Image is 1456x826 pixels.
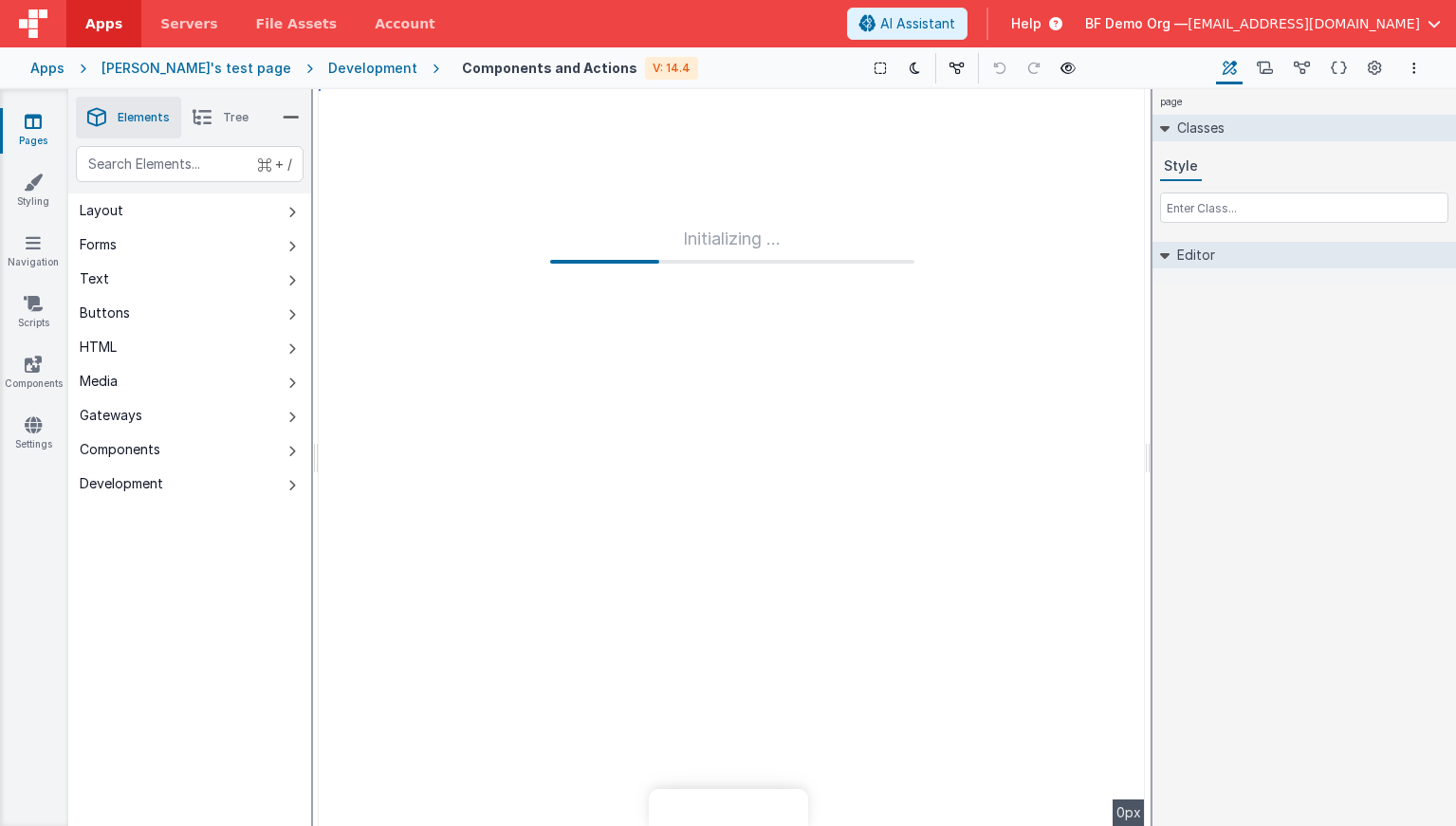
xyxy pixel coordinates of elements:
[68,296,311,330] button: Buttons
[160,14,217,33] span: Servers
[223,110,249,125] span: Tree
[85,14,122,33] span: Apps
[68,262,311,296] button: Text
[80,269,109,288] div: Text
[80,372,118,391] div: Media
[319,89,1145,826] div: -->
[68,330,311,364] button: HTML
[68,398,311,432] button: Gateways
[1403,57,1426,80] button: Options
[1085,14,1188,33] span: BF Demo Org —
[101,59,291,78] div: [PERSON_NAME]'s test page
[80,406,142,425] div: Gateways
[462,61,637,75] h4: Components and Actions
[880,14,955,33] span: AI Assistant
[80,474,163,493] div: Development
[30,59,65,78] div: Apps
[80,303,130,322] div: Buttons
[1011,14,1041,33] span: Help
[1160,193,1448,223] input: Enter Class...
[645,57,698,80] div: V: 14.4
[80,235,117,254] div: Forms
[847,8,968,40] button: AI Assistant
[68,432,311,467] button: Components
[256,14,338,33] span: File Assets
[76,146,304,182] input: Search Elements...
[1188,14,1420,33] span: [EMAIL_ADDRESS][DOMAIN_NAME]
[80,201,123,220] div: Layout
[80,440,160,459] div: Components
[1170,115,1225,141] h2: Classes
[328,59,417,78] div: Development
[1085,14,1441,33] button: BF Demo Org — [EMAIL_ADDRESS][DOMAIN_NAME]
[1170,242,1215,268] h2: Editor
[1113,799,1145,826] div: 0px
[68,467,311,501] button: Development
[1160,153,1202,181] button: Style
[118,110,170,125] span: Elements
[1152,89,1190,115] h4: page
[258,146,292,182] span: + /
[68,193,311,228] button: Layout
[80,338,117,357] div: HTML
[550,226,914,264] div: Initializing ...
[68,364,311,398] button: Media
[68,228,311,262] button: Forms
